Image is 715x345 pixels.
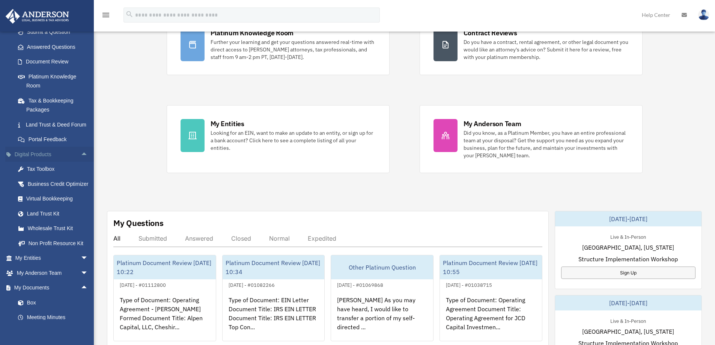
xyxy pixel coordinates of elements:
[420,14,643,75] a: Contract Reviews Do you have a contract, rental agreement, or other legal document you would like...
[3,9,71,24] img: Anderson Advisors Platinum Portal
[11,295,99,310] a: Box
[81,265,96,281] span: arrow_drop_down
[11,117,99,132] a: Land Trust & Deed Forum
[440,280,498,288] div: [DATE] - #01038715
[604,232,652,240] div: Live & In-Person
[440,255,542,341] a: Platinum Document Review [DATE] 10:55[DATE] - #01038715Type of Document: Operating Agreement Docu...
[167,14,390,75] a: Platinum Knowledge Room Further your learning and get your questions answered real-time with dire...
[81,280,96,296] span: arrow_drop_up
[114,280,172,288] div: [DATE] - #01112800
[582,243,674,252] span: [GEOGRAPHIC_DATA], [US_STATE]
[11,25,99,40] a: Submit a Question
[101,13,110,20] a: menu
[604,316,652,324] div: Live & In-Person
[26,209,90,218] div: Land Trust Kit
[26,224,90,233] div: Wholesale Trust Kit
[5,265,99,280] a: My Anderson Teamarrow_drop_down
[11,176,99,191] a: Business Credit Optimizer
[464,119,521,128] div: My Anderson Team
[698,9,709,20] img: User Pic
[420,105,643,173] a: My Anderson Team Did you know, as a Platinum Member, you have an entire professional team at your...
[26,164,90,174] div: Tax Toolbox
[11,236,99,251] a: Non Profit Resource Kit
[5,147,99,162] a: Digital Productsarrow_drop_up
[11,39,99,54] a: Answered Questions
[211,119,244,128] div: My Entities
[11,162,99,177] a: Tax Toolbox
[464,38,629,61] div: Do you have a contract, rental agreement, or other legal document you would like an attorney's ad...
[113,255,216,341] a: Platinum Document Review [DATE] 10:22[DATE] - #01112800Type of Document: Operating Agreement - [P...
[269,235,290,242] div: Normal
[81,147,96,162] span: arrow_drop_up
[11,310,99,325] a: Meeting Minutes
[231,235,251,242] div: Closed
[101,11,110,20] i: menu
[11,54,99,69] a: Document Review
[308,235,336,242] div: Expedited
[223,280,281,288] div: [DATE] - #01082266
[5,280,99,295] a: My Documentsarrow_drop_up
[331,255,434,341] a: Other Platinum Question[DATE] - #01069868[PERSON_NAME] As you may have heard, I would like to tra...
[11,206,99,221] a: Land Trust Kit
[26,194,90,203] div: Virtual Bookkeeping
[167,105,390,173] a: My Entities Looking for an EIN, want to make an update to an entity, or sign up for a bank accoun...
[464,28,517,38] div: Contract Reviews
[11,191,99,206] a: Virtual Bookkeeping
[185,235,213,242] div: Answered
[211,38,376,61] div: Further your learning and get your questions answered real-time with direct access to [PERSON_NAM...
[138,235,167,242] div: Submitted
[5,251,99,266] a: My Entitiesarrow_drop_down
[440,255,542,279] div: Platinum Document Review [DATE] 10:55
[555,295,701,310] div: [DATE]-[DATE]
[11,132,99,147] a: Portal Feedback
[211,129,376,152] div: Looking for an EIN, want to make an update to an entity, or sign up for a bank account? Click her...
[125,10,134,18] i: search
[113,217,164,229] div: My Questions
[26,239,90,248] div: Non Profit Resource Kit
[222,255,325,341] a: Platinum Document Review [DATE] 10:34[DATE] - #01082266Type of Document: EIN Letter Document Titl...
[11,93,99,117] a: Tax & Bookkeeping Packages
[113,235,120,242] div: All
[11,221,99,236] a: Wholesale Trust Kit
[331,280,389,288] div: [DATE] - #01069868
[582,327,674,336] span: [GEOGRAPHIC_DATA], [US_STATE]
[81,251,96,266] span: arrow_drop_down
[561,267,695,279] a: Sign Up
[464,129,629,159] div: Did you know, as a Platinum Member, you have an entire professional team at your disposal? Get th...
[331,255,433,279] div: Other Platinum Question
[11,69,99,93] a: Platinum Knowledge Room
[555,211,701,226] div: [DATE]-[DATE]
[114,255,216,279] div: Platinum Document Review [DATE] 10:22
[26,179,90,189] div: Business Credit Optimizer
[578,255,678,264] span: Structure Implementation Workshop
[211,28,294,38] div: Platinum Knowledge Room
[223,255,325,279] div: Platinum Document Review [DATE] 10:34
